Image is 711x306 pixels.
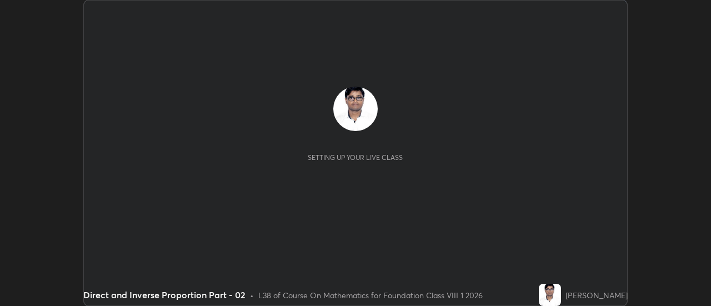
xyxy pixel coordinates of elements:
[258,289,483,301] div: L38 of Course On Mathematics for Foundation Class VIII 1 2026
[539,284,561,306] img: c2357da53e6c4a768a63f5a7834c11d3.jpg
[308,153,403,162] div: Setting up your live class
[565,289,628,301] div: [PERSON_NAME]
[83,288,246,302] div: Direct and Inverse Proportion Part - 02
[250,289,254,301] div: •
[333,87,378,131] img: c2357da53e6c4a768a63f5a7834c11d3.jpg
